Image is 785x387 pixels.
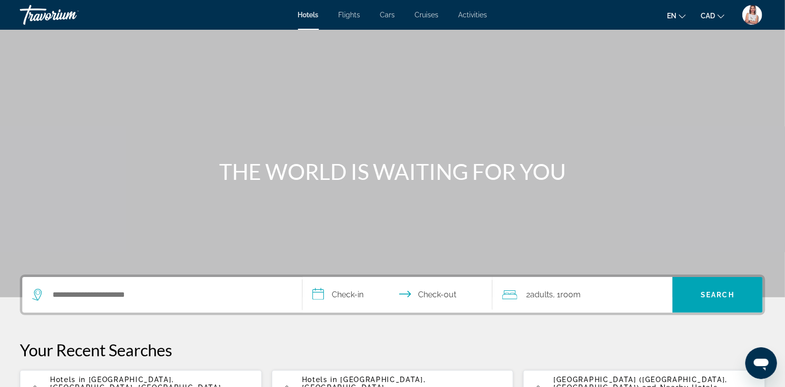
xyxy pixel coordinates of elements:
h1: THE WORLD IS WAITING FOR YOU [207,159,579,184]
span: Hotels in [302,376,338,384]
span: , 1 [553,288,581,302]
img: User image [742,5,762,25]
button: Travelers: 2 adults, 0 children [492,277,672,313]
span: 2 [526,288,553,302]
button: Search [672,277,763,313]
button: Change currency [701,8,725,23]
a: Flights [339,11,361,19]
p: Your Recent Searches [20,340,765,360]
a: Travorium [20,2,119,28]
a: Cruises [415,11,439,19]
button: User Menu [739,4,765,25]
span: Hotels in [50,376,86,384]
iframe: Button to launch messaging window [745,347,777,379]
span: Search [701,291,734,299]
span: Adults [530,290,553,299]
span: en [667,12,676,20]
span: CAD [701,12,715,20]
button: Change language [667,8,686,23]
input: Search hotel destination [52,287,287,302]
span: Room [560,290,581,299]
button: Select check in and out date [302,277,492,313]
a: Cars [380,11,395,19]
a: Activities [459,11,487,19]
div: Search widget [22,277,763,313]
a: Hotels [298,11,319,19]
